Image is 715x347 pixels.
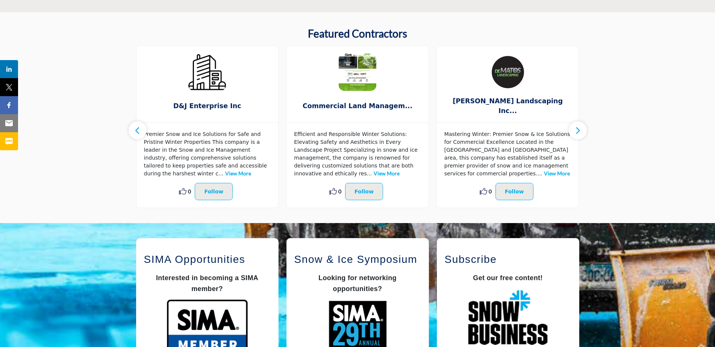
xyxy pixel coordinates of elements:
[308,27,407,40] h2: Featured Contractors
[448,96,568,116] b: DeMatos Landscaping Inc.
[448,96,568,116] span: [PERSON_NAME] Landscaping Inc...
[339,53,376,91] img: Commercial Land Management Systems LLC
[204,187,223,196] p: Follow
[374,170,400,177] a: View More
[495,183,533,200] button: Follow
[367,170,372,177] span: ...
[437,96,579,116] a: [PERSON_NAME] Landscaping Inc...
[338,187,341,195] span: 0
[188,53,226,91] img: D&J Enterprise Inc
[489,187,492,195] span: 0
[445,252,571,267] h2: Subscribe
[144,252,271,267] h2: SIMA Opportunities
[294,252,421,267] h2: Snow & Ice Symposium
[444,130,571,178] p: Mastering Winter: Premier Snow & Ice Solutions for Commercial Excellence Located in the [GEOGRAPH...
[148,96,267,116] b: D&J Enterprise Inc
[286,96,429,116] a: Commercial Land Managem...
[505,187,524,196] p: Follow
[195,183,233,200] button: Follow
[298,96,417,116] b: Commercial Land Management Systems LLC
[148,101,267,111] span: D&J Enterprise Inc
[318,274,397,293] strong: Looking for networking opportunities?
[225,170,251,177] a: View More
[489,53,527,91] img: DeMatos Landscaping Inc.
[354,187,374,196] p: Follow
[298,101,417,111] span: Commercial Land Managem...
[473,274,542,282] strong: Get our free content!
[188,187,191,195] span: 0
[144,130,271,178] p: Premier Snow and Ice Solutions for Safe and Pristine Winter Properties This company is a leader i...
[136,96,279,116] a: D&J Enterprise Inc
[544,170,570,177] a: View More
[345,183,383,200] button: Follow
[156,274,258,293] span: Interested in becoming a SIMA member?
[537,170,542,177] span: ...
[218,170,223,177] span: ...
[294,130,421,178] p: Efficient and Responsible Winter Solutions: Elevating Safety and Aesthetics in Every Landscape Pr...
